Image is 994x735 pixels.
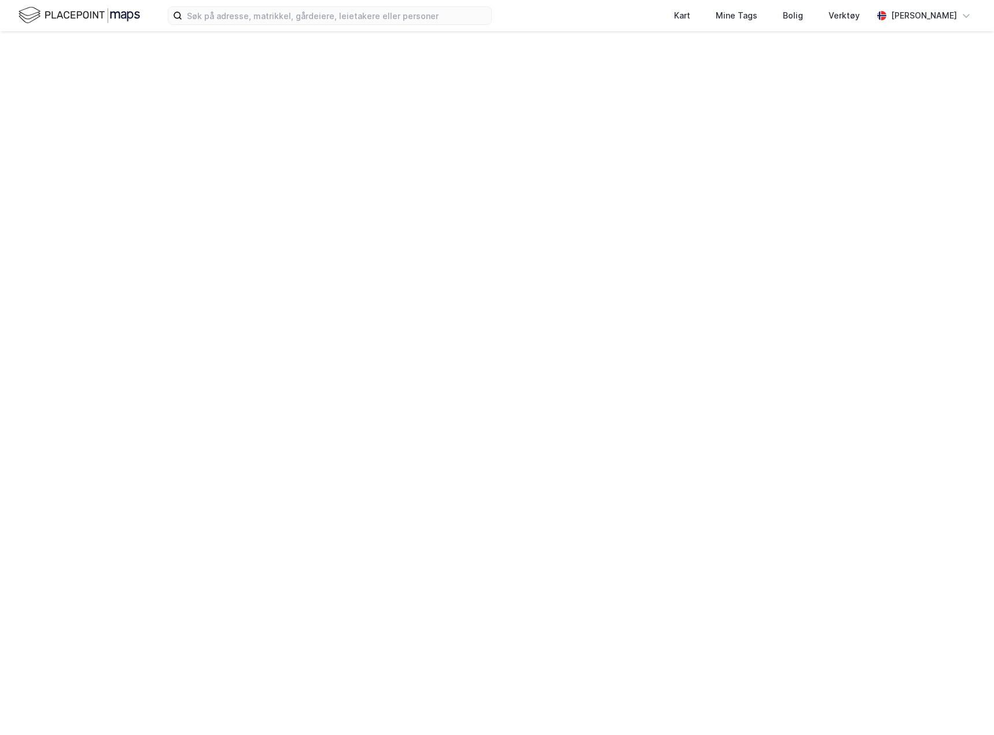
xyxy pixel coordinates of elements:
[674,9,690,23] div: Kart
[891,9,957,23] div: [PERSON_NAME]
[716,9,757,23] div: Mine Tags
[936,679,994,735] iframe: Chat Widget
[182,7,491,24] input: Søk på adresse, matrikkel, gårdeiere, leietakere eller personer
[829,9,860,23] div: Verktøy
[936,679,994,735] div: Kontrollprogram for chat
[783,9,803,23] div: Bolig
[19,5,140,25] img: logo.f888ab2527a4732fd821a326f86c7f29.svg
